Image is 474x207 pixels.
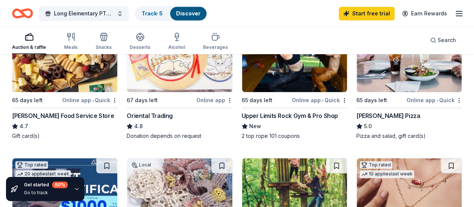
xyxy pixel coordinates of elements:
div: Get started [24,181,68,188]
div: Pizza and salad, gift card(s) [356,132,462,140]
div: 65 days left [12,96,43,105]
button: Meals [64,29,78,54]
a: Image for Oriental TradingTop rated8 applieslast week67 days leftOnline appOriental Trading4.8Don... [127,20,232,140]
span: • [92,97,94,103]
img: Image for Gordon Food Service Store [12,21,117,92]
div: Online app [196,95,233,105]
div: 20 applies last week [15,170,71,178]
div: Oriental Trading [127,111,173,120]
div: Online app Quick [292,95,347,105]
div: Go to track [24,190,68,196]
div: [PERSON_NAME] Pizza [356,111,420,120]
div: Local [130,161,153,169]
div: Gift card(s) [12,132,118,140]
div: Donation depends on request [127,132,232,140]
a: Image for Upper Limits Rock Gym & Pro ShopLocal65 days leftOnline app•QuickUpper Limits Rock Gym ... [242,20,347,140]
button: Track· 5Discover [135,6,207,21]
button: Beverages [203,29,228,54]
div: Top rated [15,161,48,169]
span: Long Elementary PTO Trivia Night [54,9,114,18]
a: Start free trial [339,7,395,20]
div: [PERSON_NAME] Food Service Store [12,111,114,120]
div: Upper Limits Rock Gym & Pro Shop [242,111,338,120]
button: Alcohol [168,29,185,54]
div: Top rated [360,161,392,169]
button: Snacks [96,29,112,54]
span: • [437,97,438,103]
button: Desserts [130,29,150,54]
span: 5.0 [364,122,372,131]
img: Image for Dewey's Pizza [357,21,462,92]
span: • [322,97,323,103]
div: Auction & raffle [12,44,46,50]
img: Image for Oriental Trading [127,21,232,92]
div: Alcohol [168,44,185,50]
div: 65 days left [356,96,387,105]
div: 67 days left [127,96,158,105]
img: Image for Upper Limits Rock Gym & Pro Shop [242,21,347,92]
a: Discover [176,10,200,17]
div: Meals [64,44,78,50]
div: Online app Quick [62,95,118,105]
div: 10 applies last week [360,170,414,178]
a: Track· 5 [142,10,163,17]
div: Online app Quick [407,95,462,105]
span: 4.8 [134,122,143,131]
div: 65 days left [242,96,272,105]
span: 4.7 [19,122,28,131]
button: Long Elementary PTO Trivia Night [39,6,129,21]
div: Snacks [96,44,112,50]
div: Desserts [130,44,150,50]
button: Auction & raffle [12,29,46,54]
a: Earn Rewards [398,7,452,20]
span: New [249,122,261,131]
button: Search [424,33,462,48]
a: Image for Dewey's PizzaTop rated65 days leftOnline app•Quick[PERSON_NAME] Pizza5.0Pizza and salad... [356,20,462,140]
a: Home [12,5,33,22]
span: Search [438,36,456,45]
div: Beverages [203,44,228,50]
div: 60 % [52,181,68,188]
a: Image for Gordon Food Service Store5 applieslast week65 days leftOnline app•Quick[PERSON_NAME] Fo... [12,20,118,140]
div: 2 top rope 101 coupons [242,132,347,140]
